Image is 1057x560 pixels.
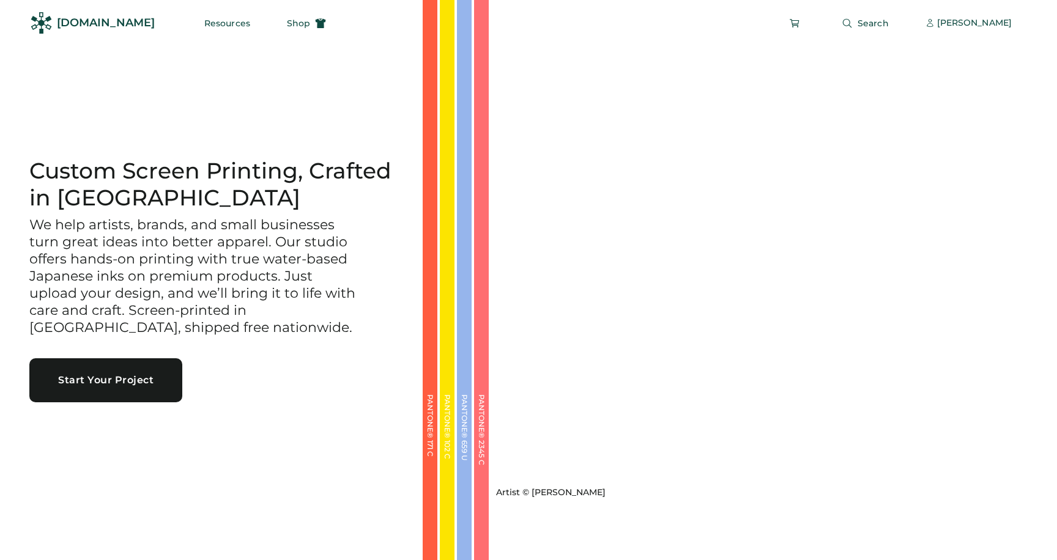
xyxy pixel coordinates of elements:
[29,158,393,212] h1: Custom Screen Printing, Crafted in [GEOGRAPHIC_DATA]
[491,482,606,499] a: Artist © [PERSON_NAME]
[272,11,341,35] button: Shop
[496,487,606,499] div: Artist © [PERSON_NAME]
[190,11,265,35] button: Resources
[287,19,310,28] span: Shop
[478,394,485,517] div: PANTONE® 2345 C
[31,12,52,34] img: Rendered Logo - Screens
[29,216,360,336] h3: We help artists, brands, and small businesses turn great ideas into better apparel. Our studio of...
[57,15,155,31] div: [DOMAIN_NAME]
[937,17,1012,29] div: [PERSON_NAME]
[426,394,434,517] div: PANTONE® 171 C
[827,11,903,35] button: Search
[461,394,468,517] div: PANTONE® 659 U
[29,358,182,402] button: Start Your Project
[443,394,451,517] div: PANTONE® 102 C
[858,19,889,28] span: Search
